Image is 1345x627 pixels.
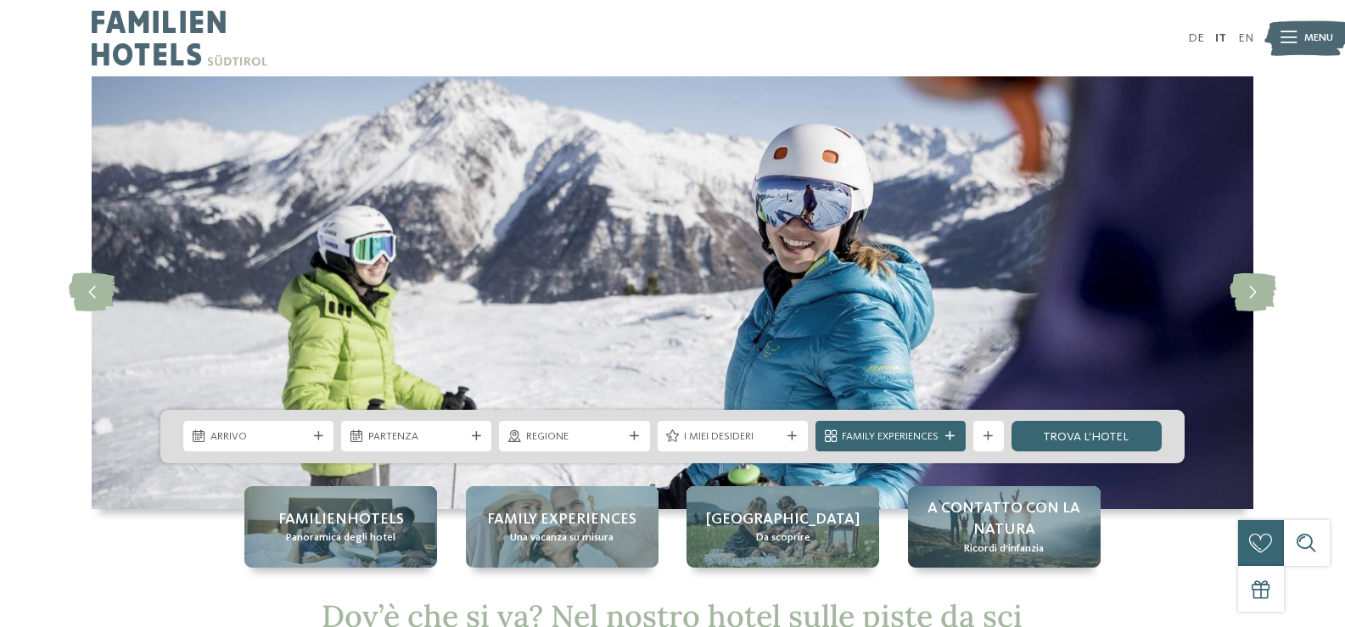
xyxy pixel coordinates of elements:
[1188,32,1204,44] a: DE
[286,530,395,546] span: Panoramica degli hotel
[756,530,810,546] span: Da scoprire
[510,530,614,546] span: Una vacanza su misura
[1215,32,1226,44] a: IT
[210,429,307,445] span: Arrivo
[1304,31,1333,46] span: Menu
[368,429,465,445] span: Partenza
[278,509,404,530] span: Familienhotels
[244,486,437,568] a: Hotel sulle piste da sci per bambini: divertimento senza confini Familienhotels Panoramica degli ...
[964,541,1044,557] span: Ricordi d’infanzia
[1238,32,1253,44] a: EN
[908,486,1101,568] a: Hotel sulle piste da sci per bambini: divertimento senza confini A contatto con la natura Ricordi...
[706,509,860,530] span: [GEOGRAPHIC_DATA]
[842,429,939,445] span: Family Experiences
[684,429,781,445] span: I miei desideri
[92,76,1253,509] img: Hotel sulle piste da sci per bambini: divertimento senza confini
[526,429,623,445] span: Regione
[487,509,636,530] span: Family experiences
[1012,421,1162,451] a: trova l’hotel
[923,498,1085,540] span: A contatto con la natura
[687,486,879,568] a: Hotel sulle piste da sci per bambini: divertimento senza confini [GEOGRAPHIC_DATA] Da scoprire
[466,486,658,568] a: Hotel sulle piste da sci per bambini: divertimento senza confini Family experiences Una vacanza s...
